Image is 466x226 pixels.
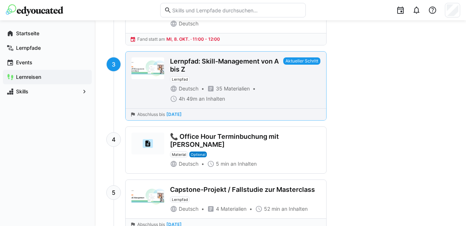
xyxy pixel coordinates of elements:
span: Lernpfad [172,197,188,202]
span: Deutsch [179,20,198,27]
span: Lernpfad [172,77,188,81]
div: 3 [106,57,121,72]
div: 5 [106,185,121,200]
span: Mi, 8. Okt. · 11:00 - 12:00 [166,36,220,42]
div: 📞 Office Hour Terminbuchung mit [PERSON_NAME] [170,133,320,149]
span: Deutsch [179,85,198,92]
span: Deutsch [179,160,198,168]
span: 4 Materialien [216,205,246,213]
input: Skills und Lernpfade durchsuchen… [171,7,302,13]
span: 4h 49m an Inhalten [179,95,225,102]
div: Lernpfad: Skill-Management von A bis Z [170,57,280,73]
span: 52 min an Inhalten [264,205,308,213]
span: Deutsch [179,205,198,213]
div: 4 [106,132,121,147]
img: Lernpfad: Skill-Management von A bis Z [131,57,164,79]
span: 5 min an Inhalten [216,160,257,168]
span: Abschluss bis [137,112,165,117]
span: Fand statt am [137,36,165,42]
span: Material [172,152,186,157]
span: Aktueller Schritt [283,57,320,65]
span: [DATE] [166,112,182,117]
img: Capstone-Projekt / Fallstudie zur Masterclass [131,186,164,207]
span: 35 Materialien [216,85,250,92]
div: Capstone-Projekt / Fallstudie zur Masterclass [170,186,315,194]
span: Optional [191,152,205,157]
